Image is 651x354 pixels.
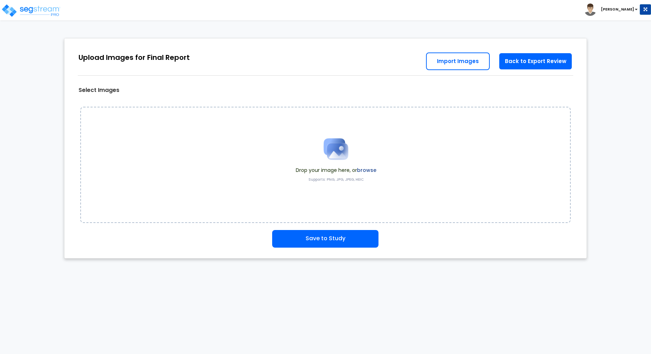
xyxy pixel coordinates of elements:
[426,52,490,70] a: Import Images
[601,7,634,12] b: [PERSON_NAME]
[499,52,572,70] a: Back to Export Review
[318,131,353,167] img: Upload Icon
[1,4,61,18] img: logo_pro_r.png
[584,4,596,16] img: avatar.png
[308,177,364,182] label: Supports: PNG, JPG, JPEG, HEIC
[357,167,376,174] label: browse
[296,167,376,174] span: Drop your image here, or
[79,86,119,94] label: Select Images
[272,230,378,248] button: Save to Study
[79,52,190,63] div: Upload Images for Final Report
